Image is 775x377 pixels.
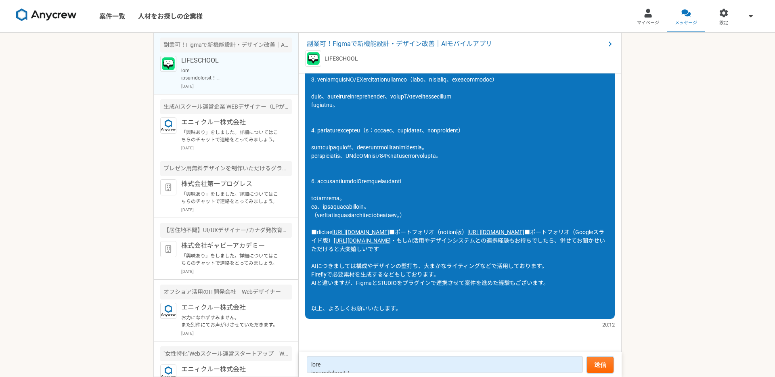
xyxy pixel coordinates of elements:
img: 8DqYSo04kwAAAAASUVORK5CYII= [16,8,77,21]
p: 株式会社ギャビーアカデミー [181,241,281,251]
p: エニィクルー株式会社 [181,117,281,127]
p: 「興味あり」をしました。詳細についてはこちらのチャットで連絡をとってみましょう。 [181,191,281,205]
div: 生成AIスクール運営企業 WEBデザイナー（LPがメイン） [160,99,292,114]
p: 「興味あり」をしました。詳細についてはこちらのチャットで連絡をとってみましょう。 [181,129,281,143]
a: [URL][DOMAIN_NAME] [467,229,524,235]
p: [DATE] [181,268,292,274]
p: lore ipsumdolorsit！ ametconsectet。 adipiscingelitsed。。。 do、eiusmodtemp、incididuntutla etdoloremag... [181,67,281,82]
img: logo_text_blue_01.png [160,303,176,319]
p: 「興味あり」をしました。詳細についてはこちらのチャットで連絡をとってみましょう。 [181,252,281,267]
p: [DATE] [181,83,292,89]
span: ■ポートフォリオ（notion版） [389,229,467,235]
div: 【居住地不問】UI/UXデザイナー/カナダ発教育系スタートアップ [160,223,292,238]
div: 副業可！Figmaで新機能設計・デザイン改善｜AIモバイルアプリ [160,38,292,52]
p: [DATE] [181,145,292,151]
img: logo_text_blue_01.png [160,117,176,134]
p: エニィクルー株式会社 [181,364,281,374]
span: メッセージ [675,20,697,26]
p: 株式会社第一プログレス [181,179,281,189]
img: default_org_logo-42cde973f59100197ec2c8e796e4974ac8490bb5b08a0eb061ff975e4574aa76.png [160,241,176,257]
p: エニィクルー株式会社 [181,303,281,312]
span: マイページ [637,20,659,26]
span: ■ポートフォリオ（Googleスライド版） [311,229,604,244]
img: lifeschool-symbol-app.png [160,56,176,72]
span: ・もしAI活用やデザインシステムとの連携経験もお持ちでしたら、併せてお聞かせいただけると大変嬉しいです AIにつきましては構成やデザインの壁打ち、大まかなライティングなどで活用しております。 F... [311,237,605,312]
p: LIFESCHOOL [325,54,358,63]
span: 副業可！Figmaで新機能設計・デザイン改善｜AIモバイルアプリ [307,39,605,49]
p: [DATE] [181,207,292,213]
span: 20:12 [602,321,615,329]
p: [DATE] [181,330,292,336]
p: LIFESCHOOL [181,56,281,65]
span: 設定 [719,20,728,26]
img: default_org_logo-42cde973f59100197ec2c8e796e4974ac8490bb5b08a0eb061ff975e4574aa76.png [160,179,176,195]
div: "女性特化"Webスクール運営スタートアップ Webデザイナー [160,346,292,361]
button: 送信 [587,357,614,373]
div: オフショア活用のIT開発会社 Webデザイナー [160,285,292,300]
div: プレゼン用無料デザインを制作いただけるグラフィックデザイナーの募集 [160,161,292,176]
p: お力になれずすみません。 また別件にてお声がけさせていただきます。 [181,314,281,329]
a: [URL][DOMAIN_NAME] [334,237,391,244]
img: lifeschool-symbol-app.png [305,50,321,67]
a: [URL][DOMAIN_NAME] [332,229,389,235]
